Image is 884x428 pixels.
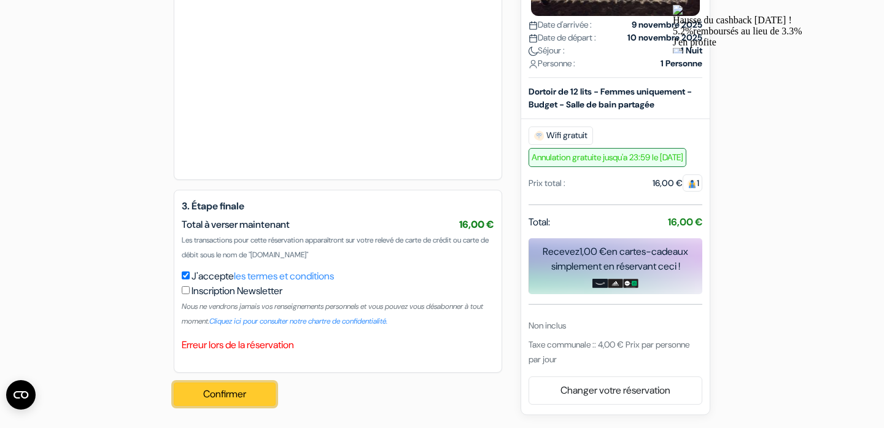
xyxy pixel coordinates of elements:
[529,31,596,44] span: Date de départ :
[653,177,702,190] div: 16,00 €
[529,21,538,30] img: calendar.svg
[5,15,206,26] div: Hausse du cashback [DATE] !
[459,218,494,231] span: 16,00 €
[5,5,15,15] img: large-icon256.png
[683,174,702,192] span: 1
[661,57,702,70] strong: 1 Personne
[182,200,494,212] h5: 3. Étape finale
[529,379,702,403] a: Changer votre réservation
[627,31,702,44] strong: 10 novembre 2025
[6,380,36,410] button: Ouvrir le widget CMP
[529,47,538,56] img: moon.svg
[192,269,334,284] label: J'accepte
[529,340,689,365] span: Taxe communale :: 4,00 € Prix par personne par jour
[209,316,387,326] a: Cliquez ici pour consulter notre chartre de confidentialité.
[529,57,575,70] span: Personne :
[580,245,607,258] span: 1,00 €
[5,26,25,36] span: 5.2%
[5,26,206,37] div: remboursés au lieu de 3.3%
[5,48,15,58] img: close.png
[529,44,565,57] span: Séjour :
[192,284,282,298] label: Inscription Newsletter
[608,279,623,289] img: adidas-card.png
[5,37,206,48] div: J'en profite
[174,383,276,406] button: Confirmer
[182,302,483,326] small: Nous ne vendrons jamais vos renseignements personnels et vous pouvez vous désabonner à tout moment.
[529,320,702,333] div: Non inclus
[529,86,692,110] b: Dortoir de 12 lits - Femmes uniquement - Budget - Salle de bain partagée
[688,179,697,189] img: guest.svg
[529,244,702,274] div: Recevez en cartes-cadeaux simplement en réservant ceci !
[668,216,702,228] strong: 16,00 €
[182,338,494,352] p: Erreur lors de la réservation
[529,18,592,31] span: Date d'arrivée :
[529,126,593,145] span: Wifi gratuit
[529,148,686,167] span: Annulation gratuite jusqu'a 23:59 le [DATE]
[534,131,544,141] img: free_wifi.svg
[182,235,489,260] span: Les transactions pour cette réservation apparaîtront sur votre relevé de carte de crédit ou carte...
[529,34,538,43] img: calendar.svg
[182,218,290,231] span: Total à verser maintenant
[529,215,550,230] span: Total:
[632,18,702,31] strong: 9 novembre 2025
[234,270,334,282] a: les termes et conditions
[529,177,565,190] div: Prix total :
[592,279,608,289] img: amazon-card-no-text.png
[529,60,538,69] img: user_icon.svg
[623,279,638,289] img: uber-uber-eats-card.png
